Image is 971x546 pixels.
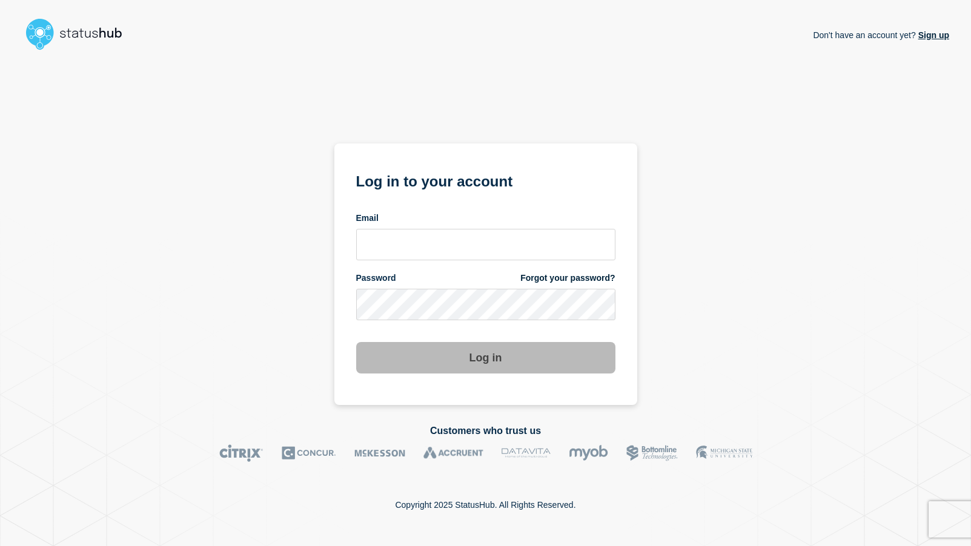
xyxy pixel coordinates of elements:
[626,444,678,462] img: Bottomline logo
[502,444,551,462] img: DataVita logo
[282,444,336,462] img: Concur logo
[356,272,396,284] span: Password
[22,15,137,53] img: StatusHub logo
[356,169,615,191] h1: Log in to your account
[356,289,615,320] input: password input
[696,444,752,462] img: MSU logo
[356,342,615,373] button: Log in
[916,30,949,40] a: Sign up
[395,500,575,510] p: Copyright 2025 StatusHub. All Rights Reserved.
[356,229,615,260] input: email input
[356,212,379,224] span: Email
[569,444,608,462] img: myob logo
[813,21,949,50] p: Don't have an account yet?
[22,426,949,436] h2: Customers who trust us
[520,272,615,284] a: Forgot your password?
[423,444,483,462] img: Accruent logo
[354,444,405,462] img: McKesson logo
[219,444,263,462] img: Citrix logo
